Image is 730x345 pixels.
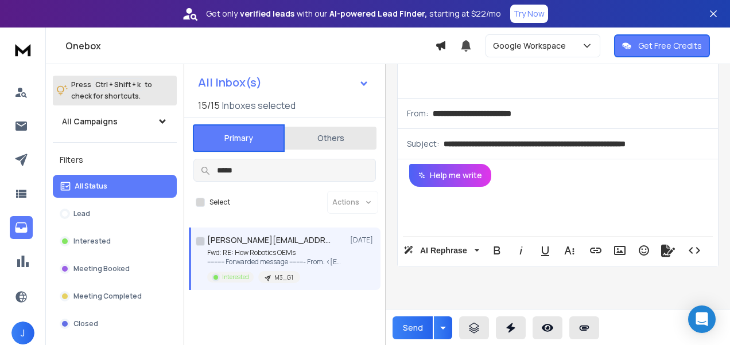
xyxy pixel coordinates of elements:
button: Code View [684,239,705,262]
p: Meeting Completed [73,292,142,301]
button: Try Now [510,5,548,23]
button: Interested [53,230,177,253]
button: Lead [53,202,177,225]
button: AI Rephrase [401,239,482,262]
button: J [11,322,34,344]
span: AI Rephrase [418,246,469,256]
img: logo [11,39,34,60]
p: ---------- Forwarded message --------- From: <[EMAIL_ADDRESS][DOMAIN_NAME] [207,257,345,266]
p: Subject: [407,138,439,150]
p: Get only with our starting at $22/mo [206,8,501,19]
button: Primary [193,124,285,152]
button: All Status [53,175,177,198]
button: Insert Link (Ctrl+K) [585,239,607,262]
h3: Inboxes selected [222,99,296,112]
p: Fwd: RE: How Robotics OEMs [207,248,345,257]
span: 15 / 15 [198,99,220,112]
p: Interested [73,237,111,246]
p: Meeting Booked [73,264,130,273]
button: Signature [657,239,679,262]
p: Google Workspace [493,40,570,52]
button: All Inbox(s) [189,71,378,94]
button: Italic (Ctrl+I) [510,239,532,262]
button: Others [285,126,376,151]
button: All Campaigns [53,110,177,133]
p: Get Free Credits [638,40,702,52]
p: All Status [75,182,107,191]
p: Closed [73,319,98,328]
button: Get Free Credits [614,34,710,57]
span: Ctrl + Shift + k [94,78,142,91]
button: Meeting Booked [53,257,177,280]
button: Bold (Ctrl+B) [486,239,508,262]
p: From: [407,108,428,119]
p: Lead [73,209,90,218]
strong: verified leads [240,8,294,19]
strong: AI-powered Lead Finder, [329,8,427,19]
p: M3_G1 [274,273,293,282]
p: Try Now [514,8,545,19]
button: Insert Image (Ctrl+P) [609,239,631,262]
h1: [PERSON_NAME][EMAIL_ADDRESS][DOMAIN_NAME] +1 [207,234,333,246]
h1: Onebox [65,39,435,53]
label: Select [209,198,230,207]
p: Press to check for shortcuts. [71,79,152,102]
button: Emoticons [633,239,655,262]
button: Meeting Completed [53,285,177,308]
button: Closed [53,312,177,335]
div: Open Intercom Messenger [688,305,716,333]
h1: All Campaigns [62,116,118,127]
button: Send [393,316,433,339]
h3: Filters [53,152,177,168]
h1: All Inbox(s) [198,77,262,88]
button: Underline (Ctrl+U) [534,239,556,262]
p: Interested [222,273,249,281]
button: Help me write [409,164,491,187]
p: [DATE] [350,236,376,245]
